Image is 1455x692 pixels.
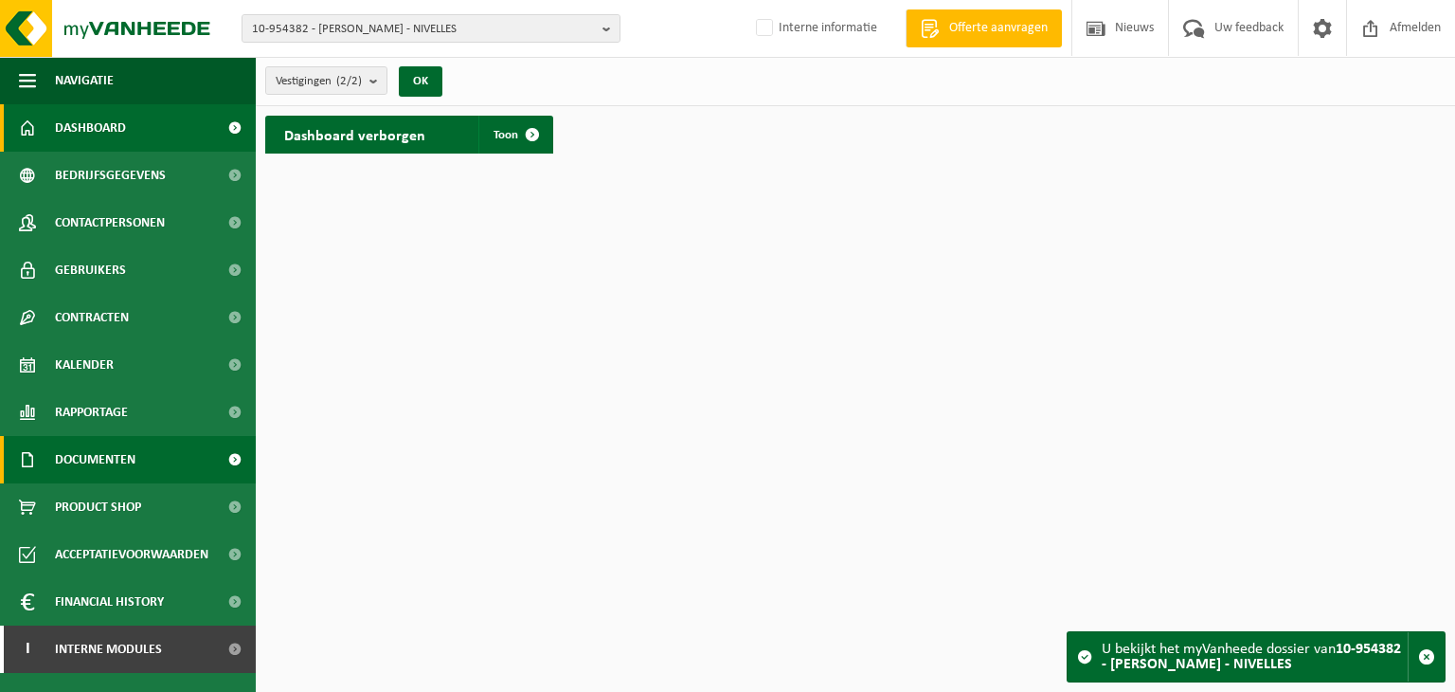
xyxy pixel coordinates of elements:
span: Navigatie [55,57,114,104]
h2: Dashboard verborgen [265,116,444,153]
span: Financial History [55,578,164,626]
span: Toon [494,129,518,141]
button: 10-954382 - [PERSON_NAME] - NIVELLES [242,14,620,43]
span: Kalender [55,341,114,389]
button: OK [399,66,442,97]
a: Toon [478,116,551,154]
a: Offerte aanvragen [906,9,1062,47]
span: 10-954382 - [PERSON_NAME] - NIVELLES [252,15,595,44]
span: Offerte aanvragen [944,19,1052,38]
span: Documenten [55,436,135,483]
span: Vestigingen [276,67,362,96]
div: U bekijkt het myVanheede dossier van [1102,632,1408,682]
count: (2/2) [336,75,362,87]
span: I [19,626,36,673]
span: Contactpersonen [55,199,165,246]
span: Acceptatievoorwaarden [55,531,208,578]
label: Interne informatie [752,14,877,43]
strong: 10-954382 - [PERSON_NAME] - NIVELLES [1102,642,1401,672]
span: Interne modules [55,626,162,673]
button: Vestigingen(2/2) [265,66,387,95]
span: Contracten [55,294,129,341]
span: Bedrijfsgegevens [55,152,166,199]
span: Gebruikers [55,246,126,294]
span: Product Shop [55,483,141,531]
span: Rapportage [55,389,128,436]
span: Dashboard [55,104,126,152]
